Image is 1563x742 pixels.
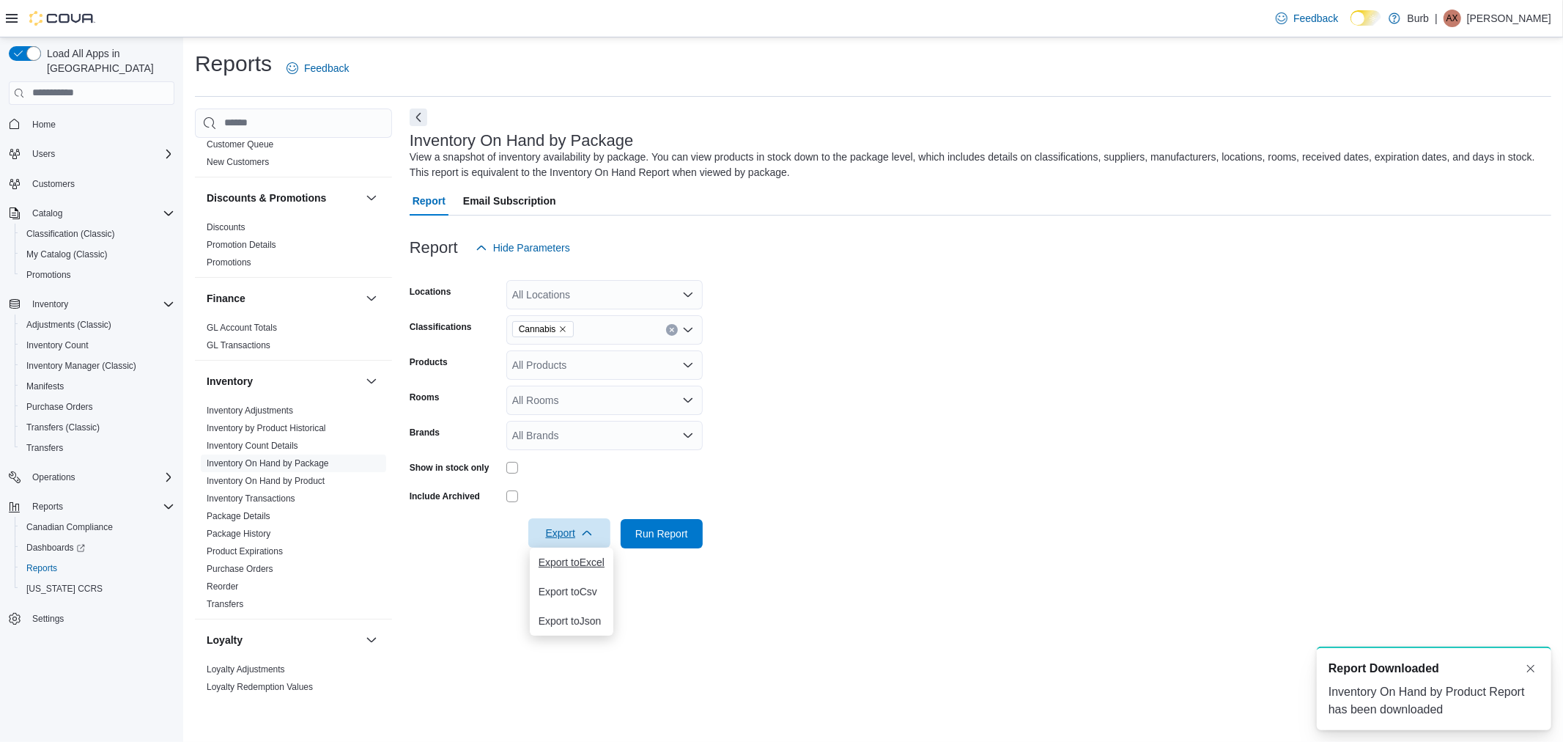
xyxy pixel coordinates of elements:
h3: Discounts & Promotions [207,191,326,205]
button: My Catalog (Classic) [15,244,180,265]
nav: Complex example [9,108,174,668]
a: Home [26,116,62,133]
label: Include Archived [410,491,480,502]
span: Package History [207,528,270,540]
span: Cannabis [512,321,574,337]
a: Inventory On Hand by Product [207,476,325,486]
a: Canadian Compliance [21,518,119,536]
button: Inventory [26,295,74,313]
button: Export toJson [530,606,613,636]
button: Inventory Manager (Classic) [15,356,180,376]
a: Customers [26,175,81,193]
span: Inventory Count [26,339,89,351]
button: Transfers (Classic) [15,417,180,438]
span: Inventory [32,298,68,310]
a: Loyalty Adjustments [207,664,285,675]
button: Operations [3,467,180,488]
span: Catalog [32,207,62,219]
span: Classification (Classic) [21,225,174,243]
span: Settings [32,613,64,625]
button: Open list of options [682,359,694,371]
a: Reports [21,559,63,577]
button: Users [3,144,180,164]
div: Akira Xu [1444,10,1461,27]
span: GL Account Totals [207,322,277,334]
a: Package Details [207,511,270,521]
button: Inventory Count [15,335,180,356]
button: Home [3,114,180,135]
span: Classification (Classic) [26,228,115,240]
a: Transfers [21,439,69,457]
button: Hide Parameters [470,233,576,262]
span: Canadian Compliance [21,518,174,536]
span: GL Transactions [207,339,270,351]
button: Inventory [363,372,380,390]
span: Run Report [635,526,688,541]
button: Open list of options [682,430,694,441]
h3: Finance [207,291,245,306]
span: Export [537,518,602,548]
span: Discounts [207,221,245,233]
a: Inventory Count Details [207,441,298,451]
span: Customer Queue [207,139,273,150]
a: Customer Queue [207,139,273,150]
span: Feedback [304,61,349,76]
span: Promotions [26,269,71,281]
a: Discounts [207,222,245,232]
a: Promotions [21,266,77,284]
button: Inventory [207,374,360,389]
span: Adjustments (Classic) [26,319,111,331]
button: Manifests [15,376,180,397]
span: Manifests [26,381,64,392]
span: Transfers [21,439,174,457]
button: Settings [3,608,180,629]
span: Adjustments (Classic) [21,316,174,334]
a: Reorder [207,581,238,592]
span: Inventory [26,295,174,313]
button: Discounts & Promotions [207,191,360,205]
button: Inventory [3,294,180,315]
button: Export toExcel [530,548,613,577]
span: Promotions [21,266,174,284]
span: Transfers (Classic) [21,419,174,436]
span: Transfers [26,442,63,454]
span: Reports [26,498,174,515]
button: Finance [207,291,360,306]
h3: Loyalty [207,633,243,647]
h3: Inventory [207,374,253,389]
span: Export to Csv [539,586,605,598]
span: Washington CCRS [21,580,174,598]
div: Inventory [195,402,392,619]
div: Finance [195,319,392,360]
button: Loyalty [207,633,360,647]
button: Canadian Compliance [15,517,180,537]
button: Dismiss toast [1522,660,1540,677]
div: Inventory On Hand by Product Report has been downloaded [1329,683,1540,719]
a: Inventory Adjustments [207,405,293,416]
span: Inventory Transactions [207,493,295,504]
a: Inventory Transactions [207,493,295,504]
span: Dashboards [26,542,85,554]
button: Classification (Classic) [15,224,180,244]
a: Inventory by Product Historical [207,423,326,433]
a: Settings [26,610,70,628]
span: Inventory Manager (Classic) [21,357,174,375]
a: Promotion Details [207,240,276,250]
span: Transfers [207,598,243,610]
span: Users [32,148,55,160]
div: Notification [1329,660,1540,677]
span: Export to Json [539,615,605,627]
label: Show in stock only [410,462,489,474]
a: Transfers (Classic) [21,419,106,436]
button: Next [410,109,427,126]
h1: Reports [195,49,272,78]
a: Dashboards [21,539,91,556]
span: Inventory Manager (Classic) [26,360,136,372]
a: Inventory On Hand by Package [207,458,329,469]
span: Manifests [21,378,174,395]
a: New Customers [207,157,269,167]
span: Home [26,115,174,133]
button: Promotions [15,265,180,285]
